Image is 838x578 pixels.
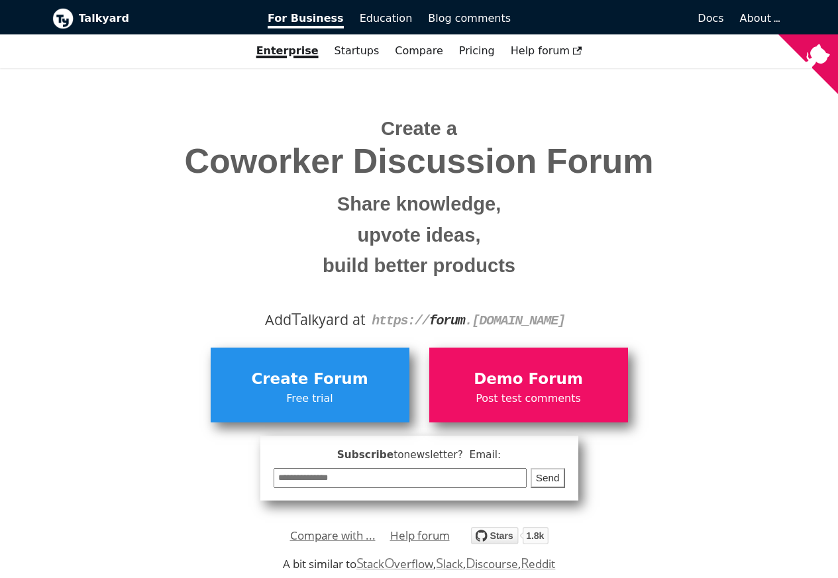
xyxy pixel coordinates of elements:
span: T [291,307,301,330]
span: Blog comments [428,12,511,24]
a: For Business [260,7,352,30]
a: Help forum [503,40,590,62]
a: Startups [327,40,388,62]
span: to newsletter ? Email: [393,449,501,461]
a: Help forum [390,526,450,546]
small: Share knowledge, [62,189,776,220]
a: Compare [395,44,443,57]
span: Post test comments [436,390,621,407]
img: talkyard.svg [471,527,549,544]
code: https:// . [DOMAIN_NAME] [372,313,565,328]
span: Education [360,12,413,24]
span: Coworker Discussion Forum [62,142,776,180]
a: Slack [436,556,462,571]
small: build better products [62,250,776,281]
span: Help forum [511,44,582,57]
span: Demo Forum [436,367,621,392]
span: D [466,554,476,572]
span: S [356,554,364,572]
button: Send [531,468,565,489]
a: Pricing [451,40,503,62]
div: Add alkyard at [62,309,776,331]
a: Blog comments [420,7,519,30]
a: Demo ForumPost test comments [429,348,628,422]
span: R [521,554,529,572]
a: About [740,12,778,24]
span: For Business [268,12,344,28]
a: Reddit [521,556,555,571]
strong: forum [429,313,465,328]
a: Education [352,7,421,30]
span: O [384,554,395,572]
a: Enterprise [248,40,327,62]
span: Subscribe [274,447,565,463]
a: Talkyard logoTalkyard [52,8,250,29]
span: Free trial [217,390,403,407]
b: Talkyard [79,10,250,27]
a: Create ForumFree trial [211,348,409,422]
span: S [436,554,443,572]
img: Talkyard logo [52,8,74,29]
span: Create Forum [217,367,403,392]
a: Compare with ... [290,526,376,546]
a: Docs [519,7,732,30]
span: Create a [381,118,457,139]
span: Docs [698,12,723,24]
small: upvote ideas, [62,220,776,251]
a: Discourse [466,556,518,571]
a: Star debiki/talkyard on GitHub [471,529,549,548]
a: StackOverflow [356,556,434,571]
